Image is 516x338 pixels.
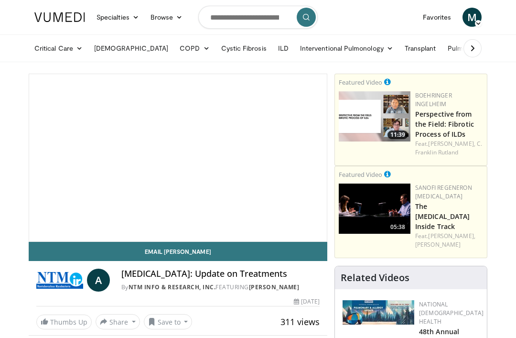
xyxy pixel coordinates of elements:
[280,316,320,327] span: 311 views
[428,140,475,148] a: [PERSON_NAME],
[415,140,483,157] div: Feat.
[339,184,410,234] a: 05:38
[399,39,442,58] a: Transplant
[415,140,482,156] a: C. Franklin Rutland
[415,91,452,108] a: Boehringer Ingelheim
[174,39,215,58] a: COPD
[387,131,408,139] span: 11:39
[462,8,482,27] a: M
[249,283,300,291] a: [PERSON_NAME]
[339,91,410,142] img: 0d260a3c-dea8-4d46-9ffd-2859801fb613.png.150x105_q85_crop-smart_upscale.png
[387,223,408,231] span: 05:38
[29,74,327,241] video-js: Video Player
[343,300,414,325] img: b90f5d12-84c1-472e-b843-5cad6c7ef911.jpg.150x105_q85_autocrop_double_scale_upscale_version-0.2.jpg
[428,232,475,240] a: [PERSON_NAME],
[144,314,193,329] button: Save to
[417,8,457,27] a: Favorites
[415,240,461,249] a: [PERSON_NAME]
[294,297,320,306] div: [DATE]
[339,91,410,142] a: 11:39
[415,109,474,139] a: Perspective from the Field: Fibrotic Process of ILDs
[34,12,85,22] img: VuMedi Logo
[341,272,409,283] h4: Related Videos
[272,39,294,58] a: ILD
[294,39,399,58] a: Interventional Pulmonology
[339,170,382,179] small: Featured Video
[96,314,140,329] button: Share
[145,8,189,27] a: Browse
[29,242,327,261] a: Email [PERSON_NAME]
[88,39,174,58] a: [DEMOGRAPHIC_DATA]
[87,269,110,292] a: A
[339,78,382,87] small: Featured Video
[415,184,472,200] a: Sanofi Regeneron [MEDICAL_DATA]
[419,300,484,326] a: National [DEMOGRAPHIC_DATA] Health
[36,269,83,292] img: NTM Info & Research, Inc.
[215,39,272,58] a: Cystic Fibrosis
[91,8,145,27] a: Specialties
[121,283,320,292] div: By FEATURING
[36,315,92,329] a: Thumbs Up
[198,6,318,29] input: Search topics, interventions
[339,184,410,234] img: 64e8314d-0090-42e1-8885-f47de767bd23.png.150x105_q85_crop-smart_upscale.png
[415,202,470,231] a: The [MEDICAL_DATA] Inside Track
[129,283,216,291] a: NTM Info & Research, Inc.
[29,39,88,58] a: Critical Care
[415,232,483,249] div: Feat.
[121,269,320,279] h4: [MEDICAL_DATA]: Update on Treatments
